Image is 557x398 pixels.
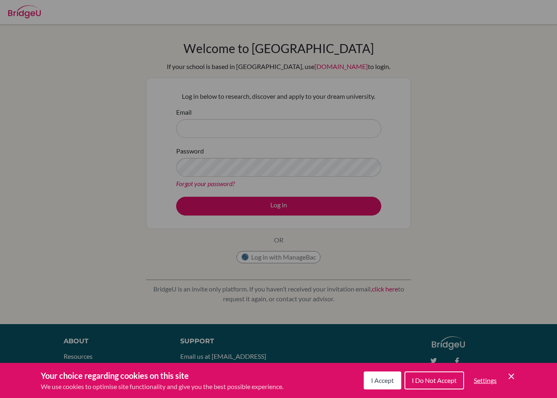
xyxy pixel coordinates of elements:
[371,376,394,384] span: I Accept
[474,376,497,384] span: Settings
[364,371,401,389] button: I Accept
[467,372,503,389] button: Settings
[404,371,464,389] button: I Do Not Accept
[412,376,457,384] span: I Do Not Accept
[506,371,516,381] button: Save and close
[41,382,283,391] p: We use cookies to optimise site functionality and give you the best possible experience.
[41,369,283,382] h3: Your choice regarding cookies on this site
